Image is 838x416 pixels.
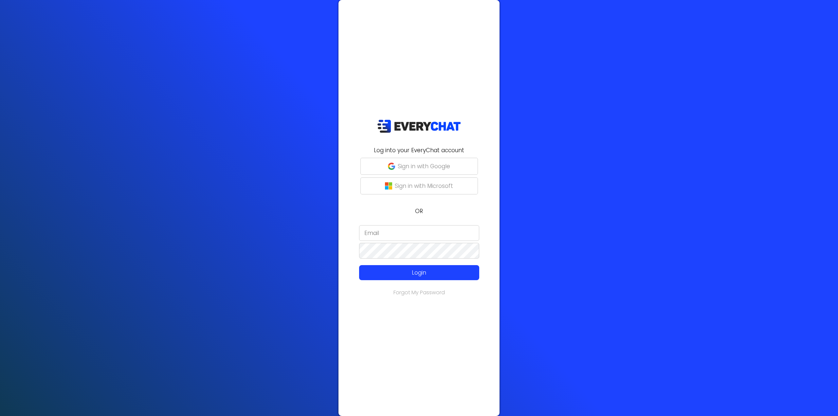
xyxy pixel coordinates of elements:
a: Forgot My Password [393,289,445,296]
p: Login [371,268,467,277]
p: Sign in with Google [398,162,450,171]
p: Sign in with Microsoft [395,182,453,190]
button: Sign in with Google [360,158,478,175]
button: Login [359,265,479,280]
img: microsoft-logo.png [385,182,392,190]
input: Email [359,225,479,241]
h2: Log into your EveryChat account [342,146,496,154]
p: OR [342,207,496,215]
img: google-g.png [388,163,395,170]
button: Sign in with Microsoft [360,177,478,194]
img: EveryChat_logo_dark.png [377,119,461,133]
